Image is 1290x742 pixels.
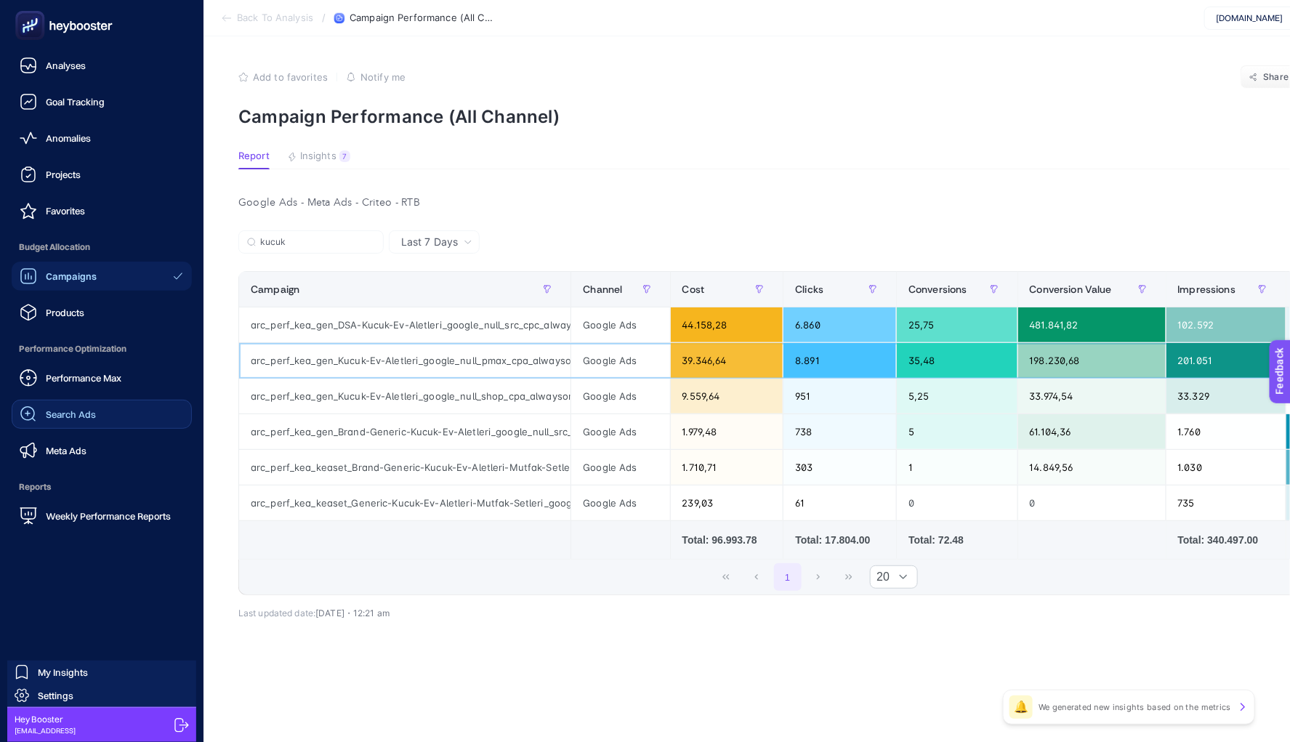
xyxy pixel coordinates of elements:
[238,150,270,162] span: Report
[1178,533,1274,547] div: Total: 340.497.00
[671,379,783,414] div: 9.559,64
[46,96,105,108] span: Goal Tracking
[1264,71,1289,83] span: Share
[46,60,86,71] span: Analyses
[871,566,890,588] span: Rows per page
[46,307,84,318] span: Products
[774,563,802,591] button: 1
[897,307,1017,342] div: 25,75
[12,400,192,429] a: Search Ads
[571,379,669,414] div: Google Ads
[7,684,196,707] a: Settings
[671,414,783,449] div: 1.979,48
[571,414,669,449] div: Google Ads
[783,414,896,449] div: 738
[260,237,375,248] input: Search
[46,169,81,180] span: Projects
[1178,283,1236,295] span: Impressions
[571,307,669,342] div: Google Ads
[38,690,73,701] span: Settings
[9,4,55,16] span: Feedback
[783,343,896,378] div: 8.891
[12,262,192,291] a: Campaigns
[897,379,1017,414] div: 5,25
[46,510,171,522] span: Weekly Performance Reports
[350,12,495,24] span: Campaign Performance (All Channel)
[671,450,783,485] div: 1.710,71
[15,714,76,725] span: Hey Booster
[360,71,406,83] span: Notify me
[1166,414,1286,449] div: 1.760
[1018,379,1166,414] div: 33.974,54
[12,436,192,465] a: Meta Ads
[238,71,328,83] button: Add to favorites
[682,283,705,295] span: Cost
[237,12,313,24] span: Back To Analysis
[251,283,299,295] span: Campaign
[12,51,192,80] a: Analyses
[583,283,622,295] span: Channel
[12,334,192,363] span: Performance Optimization
[1166,485,1286,520] div: 735
[300,150,336,162] span: Insights
[897,343,1017,378] div: 35,48
[38,666,88,678] span: My Insights
[571,450,669,485] div: Google Ads
[253,71,328,83] span: Add to favorites
[46,132,91,144] span: Anomalies
[897,414,1017,449] div: 5
[12,124,192,153] a: Anomalies
[12,196,192,225] a: Favorites
[1030,283,1112,295] span: Conversion Value
[322,12,326,23] span: /
[682,533,772,547] div: Total: 96.993.78
[46,372,121,384] span: Performance Max
[12,87,192,116] a: Goal Tracking
[12,472,192,501] span: Reports
[795,283,823,295] span: Clicks
[783,450,896,485] div: 303
[783,379,896,414] div: 951
[671,343,783,378] div: 39.346,64
[783,485,896,520] div: 61
[239,485,571,520] div: arc_perf_kea_keaset_Generic-Kucuk-Ev-Aletleri-Mutfak-Setleri_google_null_src_cpc_alwayson
[12,501,192,531] a: Weekly Performance Reports
[15,725,76,736] span: [EMAIL_ADDRESS]
[1166,343,1286,378] div: 201.051
[12,160,192,189] a: Projects
[12,298,192,327] a: Products
[239,307,571,342] div: arc_perf_kea_gen_DSA-Kucuk-Ev-Aletleri_google_null_src_cpc_alwayson
[1166,379,1286,414] div: 33.329
[795,533,884,547] div: Total: 17.804.00
[239,414,571,449] div: arc_perf_kea_gen_Brand-Generic-Kucuk-Ev-Aletleri_google_null_src_cpc_alwayson
[671,307,783,342] div: 44.158,28
[1166,307,1286,342] div: 102.592
[339,150,350,162] div: 7
[897,485,1017,520] div: 0
[12,363,192,392] a: Performance Max
[783,307,896,342] div: 6.860
[238,608,315,618] span: Last updated date:
[239,450,571,485] div: arc_perf_kea_keaset_Brand-Generic-Kucuk-Ev-Aletleri-Mutfak-Setleri_google_null_src_cpc_alwayson
[46,408,96,420] span: Search Ads
[1018,307,1166,342] div: 481.841,82
[239,379,571,414] div: arc_perf_kea_gen_Kucuk-Ev-Aletleri_google_null_shop_cpa_alwayson
[897,450,1017,485] div: 1
[1018,450,1166,485] div: 14.849,56
[571,485,669,520] div: Google Ads
[908,283,967,295] span: Conversions
[346,71,406,83] button: Notify me
[7,661,196,684] a: My Insights
[908,533,1005,547] div: Total: 72.48
[239,343,571,378] div: arc_perf_kea_gen_Kucuk-Ev-Aletleri_google_null_pmax_cpa_alwayson
[46,205,85,217] span: Favorites
[1018,485,1166,520] div: 0
[1166,450,1286,485] div: 1.030
[571,343,669,378] div: Google Ads
[1018,343,1166,378] div: 198.230,68
[1018,414,1166,449] div: 61.104,36
[315,608,390,618] span: [DATE]・12:21 am
[401,235,458,249] span: Last 7 Days
[46,445,86,456] span: Meta Ads
[46,270,97,282] span: Campaigns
